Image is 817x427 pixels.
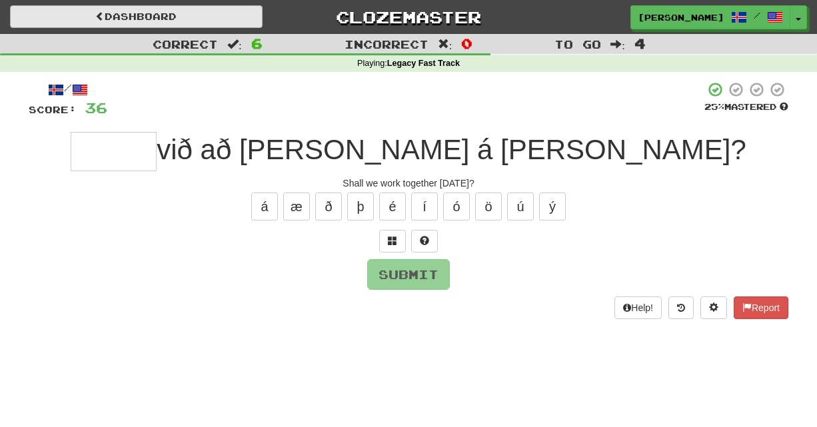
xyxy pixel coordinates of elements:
[475,193,502,220] button: ö
[539,193,566,220] button: ý
[387,59,460,68] strong: Legacy Fast Track
[411,230,438,252] button: Single letter hint - you only get 1 per sentence and score half the points! alt+h
[85,99,107,116] span: 36
[634,35,646,51] span: 4
[668,296,694,319] button: Round history (alt+y)
[461,35,472,51] span: 0
[153,37,218,51] span: Correct
[638,11,724,23] span: [PERSON_NAME]
[29,104,77,115] span: Score:
[379,193,406,220] button: é
[443,193,470,220] button: ó
[630,5,790,29] a: [PERSON_NAME] /
[614,296,662,319] button: Help!
[283,5,535,29] a: Clozemaster
[367,259,450,290] button: Submit
[251,193,278,220] button: á
[345,37,428,51] span: Incorrect
[411,193,438,220] button: í
[438,39,452,50] span: :
[315,193,342,220] button: ð
[10,5,263,28] a: Dashboard
[29,81,107,98] div: /
[554,37,601,51] span: To go
[704,101,788,113] div: Mastered
[347,193,374,220] button: þ
[754,11,760,20] span: /
[29,177,788,190] div: Shall we work together [DATE]?
[610,39,625,50] span: :
[379,230,406,252] button: Switch sentence to multiple choice alt+p
[251,35,263,51] span: 6
[704,101,724,112] span: 25 %
[157,134,746,165] span: við að [PERSON_NAME] á [PERSON_NAME]?
[507,193,534,220] button: ú
[734,296,788,319] button: Report
[283,193,310,220] button: æ
[227,39,242,50] span: :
